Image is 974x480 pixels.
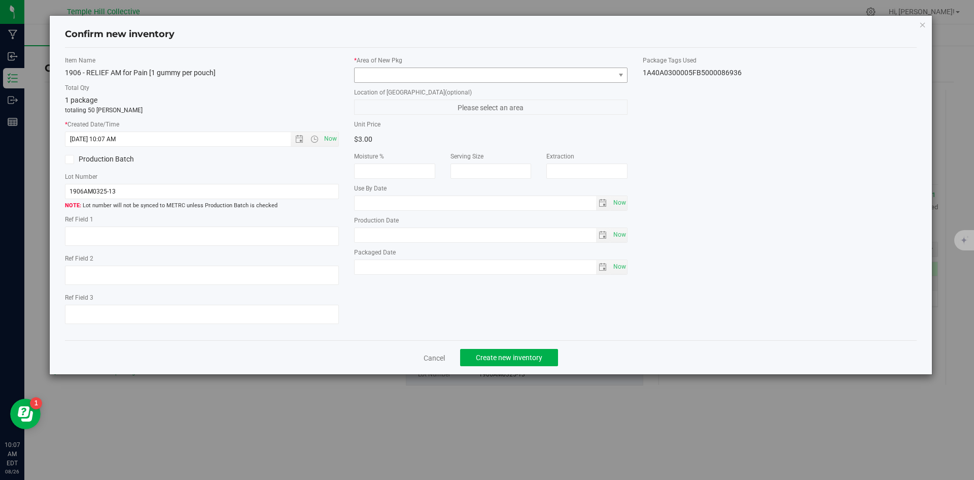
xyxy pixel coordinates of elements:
a: Cancel [424,353,445,363]
label: Ref Field 1 [65,215,339,224]
label: Use By Date [354,184,628,193]
span: Please select an area [354,100,628,115]
span: select [610,260,627,274]
span: Set Current date [611,196,628,210]
label: Packaged Date [354,248,628,257]
span: Set Current date [611,228,628,242]
span: 1 package [65,96,97,104]
div: $3.00 [354,132,483,147]
label: Ref Field 2 [65,254,339,263]
label: Serving Size [450,152,532,161]
h4: Confirm new inventory [65,28,175,41]
label: Location of [GEOGRAPHIC_DATA] [354,88,628,97]
iframe: Resource center unread badge [30,397,42,409]
span: select [610,228,627,242]
div: 1906 - RELIEF AM for Pain [1 gummy per pouch] [65,68,339,78]
span: Open the time view [305,135,323,143]
iframe: Resource center [10,399,41,429]
label: Created Date/Time [65,120,339,129]
label: Production Date [354,216,628,225]
label: Ref Field 3 [65,293,339,302]
span: select [596,260,611,274]
label: Lot Number [65,172,339,181]
label: Unit Price [354,120,483,129]
label: Item Name [65,56,339,65]
p: totaling 50 [PERSON_NAME] [65,106,339,115]
label: Extraction [546,152,628,161]
button: Create new inventory [460,349,558,366]
label: Moisture % [354,152,435,161]
span: select [610,196,627,210]
label: Area of New Pkg [354,56,628,65]
span: Create new inventory [476,354,542,362]
label: Production Batch [65,154,194,165]
label: Package Tags Used [643,56,917,65]
span: Lot number will not be synced to METRC unless Production Batch is checked [65,202,339,210]
span: select [596,196,611,210]
span: Set Current date [611,260,628,274]
span: (optional) [445,89,472,96]
label: Total Qty [65,83,339,92]
div: 1A40A0300005FB5000086936 [643,68,917,78]
span: Set Current date [322,132,339,146]
span: Open the date view [291,135,308,143]
span: select [596,228,611,242]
